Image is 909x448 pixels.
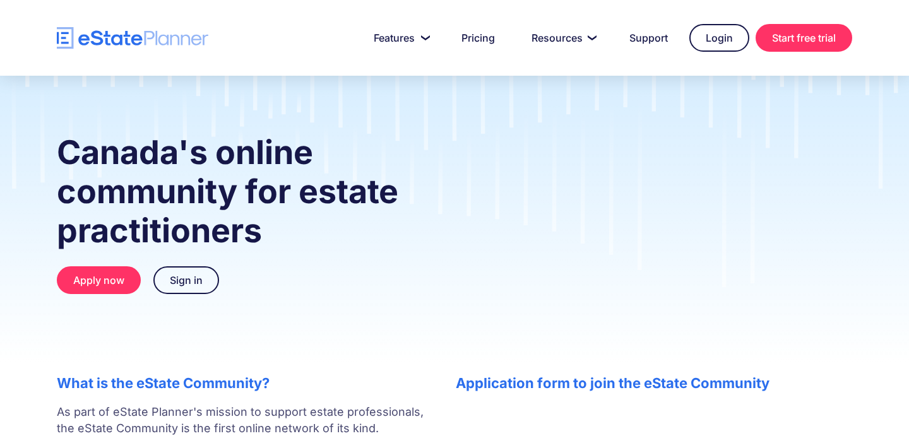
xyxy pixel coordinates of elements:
strong: Canada's online community for estate practitioners [57,133,398,251]
a: Sign in [153,266,219,294]
h2: What is the eState Community? [57,375,431,391]
a: Login [689,24,749,52]
a: Apply now [57,266,141,294]
a: Pricing [446,25,510,50]
h2: Application form to join the eState Community [456,375,852,391]
a: Features [359,25,440,50]
p: As part of eState Planner's mission to support estate professionals, the eState Community is the ... [57,404,431,437]
a: Support [614,25,683,50]
a: Resources [516,25,608,50]
a: Start free trial [756,24,852,52]
a: home [57,27,208,49]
